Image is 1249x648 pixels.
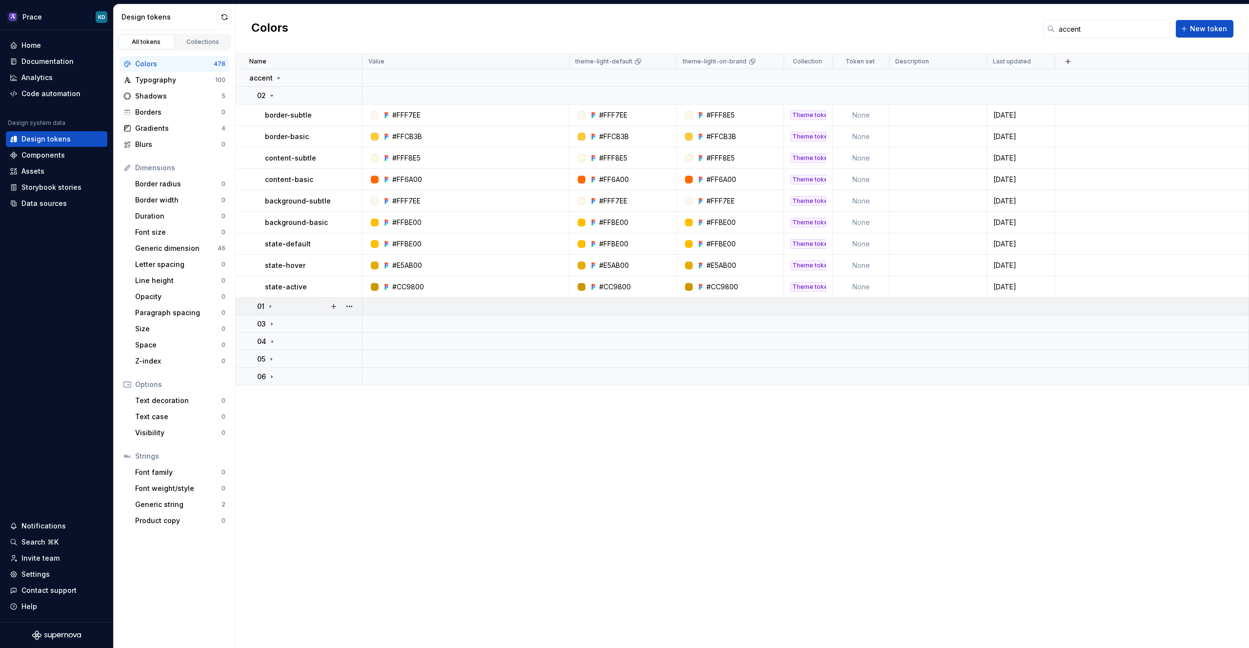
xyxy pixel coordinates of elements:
[599,218,628,227] div: #FFBE00
[179,38,227,46] div: Collections
[120,72,229,88] a: Typography100
[257,337,266,346] p: 04
[987,239,1054,249] div: [DATE]
[135,163,225,173] div: Dimensions
[257,354,265,364] p: 05
[21,521,66,531] div: Notifications
[6,534,107,550] button: Search ⌘K
[222,124,225,132] div: 4
[6,147,107,163] a: Components
[135,340,222,350] div: Space
[706,110,735,120] div: #FFF8E5
[222,180,225,188] div: 0
[222,277,225,284] div: 0
[265,175,313,184] p: content-basic
[222,228,225,236] div: 0
[135,211,222,221] div: Duration
[6,518,107,534] button: Notifications
[21,182,81,192] div: Storybook stories
[21,586,77,595] div: Contact support
[790,239,826,249] div: Theme tokens
[6,180,107,195] a: Storybook stories
[249,58,266,65] p: Name
[131,289,229,304] a: Opacity0
[135,308,222,318] div: Paragraph spacing
[599,282,631,292] div: #CC9800
[222,325,225,333] div: 0
[120,88,229,104] a: Shadows5
[706,153,735,163] div: #FFF8E5
[833,255,889,276] td: None
[392,153,421,163] div: #FFF8E5
[599,239,628,249] div: #FFBE00
[392,218,422,227] div: #FFBE00
[599,175,629,184] div: #FF6A00
[249,73,273,83] p: accent
[21,57,74,66] div: Documentation
[131,208,229,224] a: Duration0
[131,224,229,240] a: Font size0
[131,305,229,321] a: Paragraph spacing0
[131,513,229,528] a: Product copy0
[222,141,225,148] div: 0
[793,58,822,65] p: Collection
[131,192,229,208] a: Border width0
[135,243,218,253] div: Generic dimension
[706,282,738,292] div: #CC9800
[222,212,225,220] div: 0
[135,467,222,477] div: Font family
[135,107,222,117] div: Borders
[599,110,627,120] div: #FFF7EE
[1176,20,1233,38] button: New token
[135,195,222,205] div: Border width
[575,58,632,65] p: theme-light-default
[265,196,331,206] p: background-subtle
[135,412,222,422] div: Text case
[135,227,222,237] div: Font size
[21,134,71,144] div: Design tokens
[131,497,229,512] a: Generic string2
[135,516,222,526] div: Product copy
[6,131,107,147] a: Design tokens
[98,13,105,21] div: KD
[135,292,222,302] div: Opacity
[135,380,225,389] div: Options
[135,260,222,269] div: Letter spacing
[131,409,229,425] a: Text case0
[993,58,1031,65] p: Last updated
[790,153,826,163] div: Theme tokens
[222,413,225,421] div: 0
[21,89,81,99] div: Code automation
[833,212,889,233] td: None
[32,630,81,640] svg: Supernova Logo
[222,517,225,525] div: 0
[251,20,288,38] h2: Colors
[6,567,107,582] a: Settings
[222,293,225,301] div: 0
[21,602,37,611] div: Help
[131,321,229,337] a: Size0
[599,261,629,270] div: #E5AB00
[131,393,229,408] a: Text decoration0
[790,110,826,120] div: Theme tokens
[790,218,826,227] div: Theme tokens
[222,108,225,116] div: 0
[120,104,229,120] a: Borders0
[257,319,266,329] p: 03
[222,468,225,476] div: 0
[135,500,222,509] div: Generic string
[131,241,229,256] a: Generic dimension46
[21,73,53,82] div: Analytics
[790,261,826,270] div: Theme tokens
[1055,20,1170,38] input: Search in tokens...
[599,132,629,142] div: #FFCB3B
[833,126,889,147] td: None
[987,261,1054,270] div: [DATE]
[21,537,59,547] div: Search ⌘K
[21,150,65,160] div: Components
[392,282,424,292] div: #CC9800
[222,397,225,405] div: 0
[135,276,222,285] div: Line height
[131,353,229,369] a: Z-index0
